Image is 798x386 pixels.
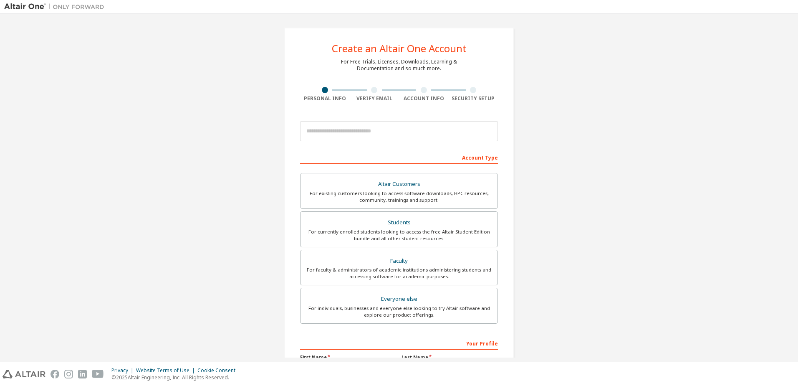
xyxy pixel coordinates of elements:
div: Security Setup [449,95,498,102]
div: For currently enrolled students looking to access the free Altair Student Edition bundle and all ... [306,229,492,242]
div: For faculty & administrators of academic institutions administering students and accessing softwa... [306,267,492,280]
div: For individuals, businesses and everyone else looking to try Altair software and explore our prod... [306,305,492,318]
div: Account Type [300,150,498,164]
div: Verify Email [350,95,399,102]
div: Create an Altair One Account [332,43,467,53]
img: instagram.svg [64,370,73,378]
img: linkedin.svg [78,370,87,378]
div: Account Info [399,95,449,102]
label: First Name [300,354,396,361]
div: Faculty [306,255,492,267]
div: For existing customers looking to access software downloads, HPC resources, community, trainings ... [306,190,492,203]
img: Altair One [4,3,109,11]
img: altair_logo.svg [3,370,45,378]
div: Personal Info [300,95,350,102]
div: Students [306,217,492,229]
img: youtube.svg [92,370,104,378]
div: Altair Customers [306,178,492,190]
div: Your Profile [300,336,498,350]
div: Privacy [111,367,136,374]
p: © 2025 Altair Engineering, Inc. All Rights Reserved. [111,374,240,381]
div: Website Terms of Use [136,367,197,374]
img: facebook.svg [51,370,59,378]
div: For Free Trials, Licenses, Downloads, Learning & Documentation and so much more. [341,58,457,72]
div: Everyone else [306,293,492,305]
label: Last Name [402,354,498,361]
div: Cookie Consent [197,367,240,374]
